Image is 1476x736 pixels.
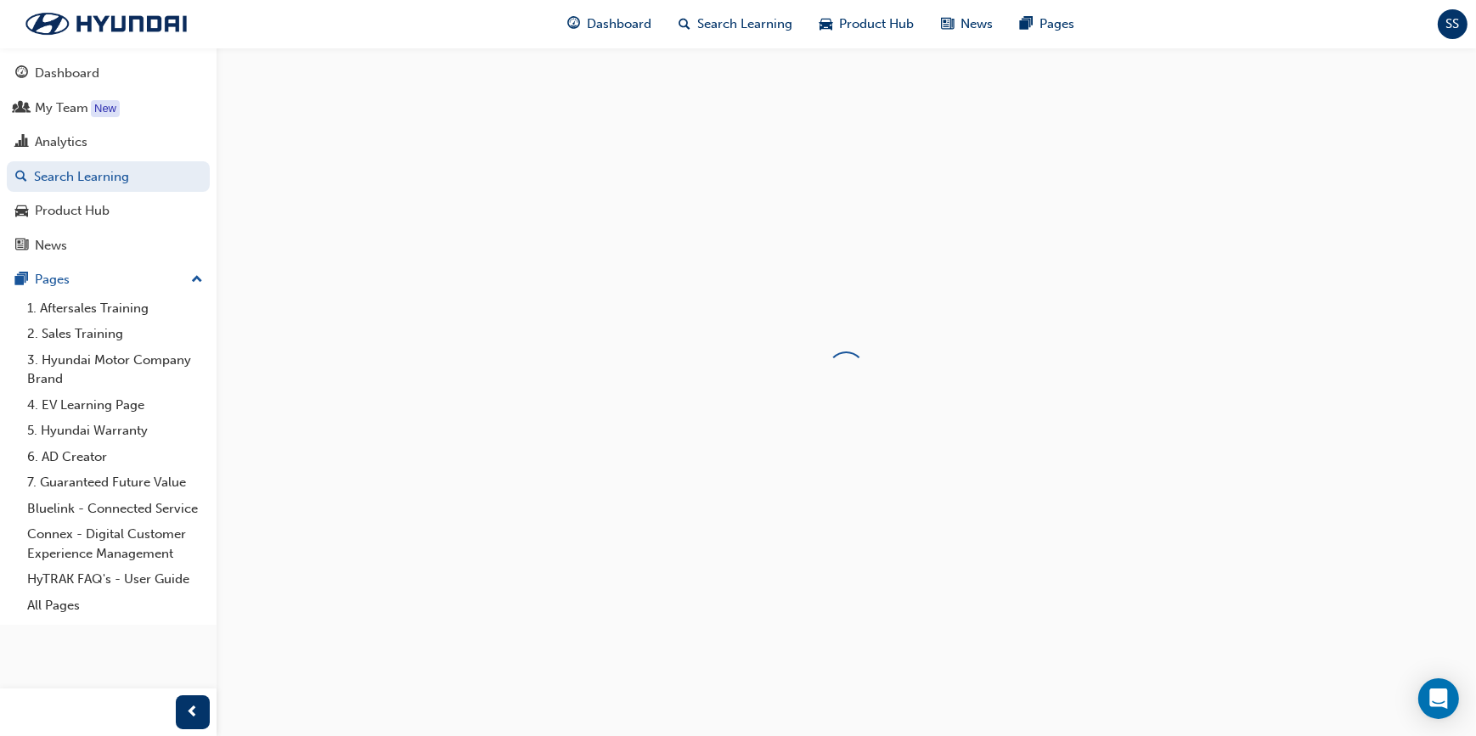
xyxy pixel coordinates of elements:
span: prev-icon [187,702,200,723]
span: car-icon [820,14,832,35]
a: 5. Hyundai Warranty [20,418,210,444]
span: search-icon [15,170,27,185]
a: My Team [7,93,210,124]
span: Search Learning [697,14,792,34]
a: 4. EV Learning Page [20,392,210,419]
span: car-icon [15,204,28,219]
a: Bluelink - Connected Service [20,496,210,522]
a: News [7,230,210,261]
span: pages-icon [15,272,28,288]
div: Product Hub [35,201,110,221]
span: up-icon [191,269,203,291]
div: News [35,236,67,256]
button: DashboardMy TeamAnalyticsSearch LearningProduct HubNews [7,54,210,264]
button: Pages [7,264,210,295]
a: Dashboard [7,58,210,89]
span: news-icon [941,14,954,35]
button: SS [1438,9,1468,39]
span: news-icon [15,239,28,254]
a: 7. Guaranteed Future Value [20,469,210,496]
span: Dashboard [587,14,651,34]
div: Tooltip anchor [91,100,120,117]
a: Product Hub [7,195,210,227]
div: My Team [35,98,88,118]
span: pages-icon [1020,14,1033,35]
span: people-icon [15,101,28,116]
a: All Pages [20,593,210,619]
span: chart-icon [15,135,28,150]
div: Pages [35,270,70,289]
span: guage-icon [15,66,28,81]
a: car-iconProduct Hub [806,7,927,42]
span: search-icon [679,14,690,35]
span: News [961,14,993,34]
a: 3. Hyundai Motor Company Brand [20,347,210,392]
img: Trak [8,6,204,42]
a: Analytics [7,126,210,158]
div: Analytics [35,132,87,152]
a: search-iconSearch Learning [665,7,806,42]
span: Product Hub [839,14,914,34]
span: SS [1446,14,1460,34]
a: pages-iconPages [1006,7,1088,42]
a: 1. Aftersales Training [20,295,210,322]
span: Pages [1039,14,1074,34]
span: guage-icon [567,14,580,35]
a: 6. AD Creator [20,444,210,470]
a: HyTRAK FAQ's - User Guide [20,566,210,593]
a: 2. Sales Training [20,321,210,347]
div: Open Intercom Messenger [1418,678,1459,719]
a: guage-iconDashboard [554,7,665,42]
a: Connex - Digital Customer Experience Management [20,521,210,566]
div: Dashboard [35,64,99,83]
a: news-iconNews [927,7,1006,42]
a: Search Learning [7,161,210,193]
